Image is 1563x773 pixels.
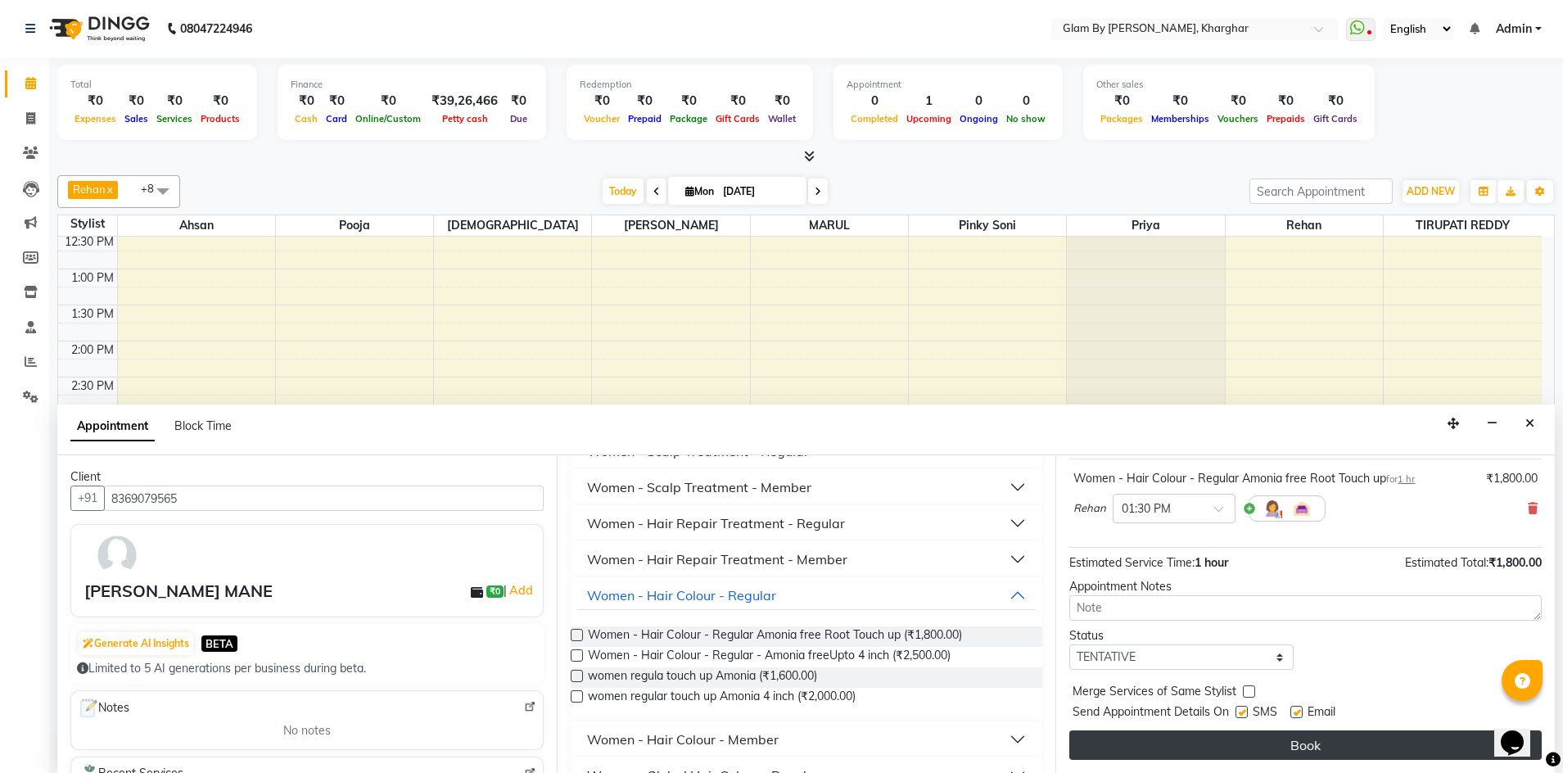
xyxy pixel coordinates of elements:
[902,113,955,124] span: Upcoming
[141,182,166,195] span: +8
[1253,703,1277,724] span: SMS
[587,513,845,533] div: Women - Hair Repair Treatment - Regular
[42,6,154,52] img: logo
[588,688,856,708] span: women regular touch up Amonia 4 inch (₹2,000.00)
[580,78,800,92] div: Redemption
[1263,92,1309,111] div: ₹0
[1073,683,1236,703] span: Merge Services of Same Stylist
[764,113,800,124] span: Wallet
[909,215,1066,236] span: pinky soni
[681,185,718,197] span: Mon
[1398,473,1415,485] span: 1 hr
[1309,92,1362,111] div: ₹0
[504,92,533,111] div: ₹0
[751,215,908,236] span: MARUL
[711,92,764,111] div: ₹0
[197,113,244,124] span: Products
[580,113,624,124] span: Voucher
[504,581,535,600] span: |
[276,215,433,236] span: Pooja
[1213,113,1263,124] span: Vouchers
[587,477,811,497] div: Women - Scalp Treatment - Member
[902,92,955,111] div: 1
[1069,627,1293,644] div: Status
[580,92,624,111] div: ₹0
[322,113,351,124] span: Card
[507,581,535,600] a: Add
[68,341,117,359] div: 2:00 PM
[180,6,252,52] b: 08047224946
[587,585,776,605] div: Women - Hair Colour - Regular
[70,78,244,92] div: Total
[291,78,533,92] div: Finance
[70,412,155,441] span: Appointment
[847,78,1050,92] div: Appointment
[152,113,197,124] span: Services
[587,730,779,749] div: Women - Hair Colour - Member
[152,92,197,111] div: ₹0
[351,92,425,111] div: ₹0
[588,667,817,688] span: women regula touch up Amonia (₹1,600.00)
[70,113,120,124] span: Expenses
[1073,500,1106,517] span: Rehan
[434,215,591,236] span: [DEMOGRAPHIC_DATA]
[283,722,331,739] span: No notes
[106,183,113,196] a: x
[1096,78,1362,92] div: Other sales
[1496,20,1532,38] span: Admin
[955,113,1002,124] span: Ongoing
[577,509,1037,538] button: Women - Hair Repair Treatment - Regular
[1147,113,1213,124] span: Memberships
[624,92,666,111] div: ₹0
[577,725,1037,754] button: Women - Hair Colour - Member
[1249,179,1393,204] input: Search Appointment
[588,626,962,647] span: Women - Hair Colour - Regular Amonia free Root Touch up (₹1,800.00)
[1405,555,1488,570] span: Estimated Total:
[666,92,711,111] div: ₹0
[1386,473,1415,485] small: for
[1309,113,1362,124] span: Gift Cards
[291,92,322,111] div: ₹0
[70,486,105,511] button: +91
[847,113,902,124] span: Completed
[955,92,1002,111] div: 0
[1067,215,1224,236] span: priya
[1403,180,1459,203] button: ADD NEW
[118,215,275,236] span: Ahsan
[58,215,117,233] div: Stylist
[1096,113,1147,124] span: Packages
[1069,578,1542,595] div: Appointment Notes
[587,549,847,569] div: Women - Hair Repair Treatment - Member
[577,545,1037,574] button: Women - Hair Repair Treatment - Member
[847,92,902,111] div: 0
[1494,707,1547,757] iframe: chat widget
[1384,215,1542,236] span: TIRUPATI REDDY
[506,113,531,124] span: Due
[291,113,322,124] span: Cash
[120,92,152,111] div: ₹0
[73,183,106,196] span: Rehan
[1488,555,1542,570] span: ₹1,800.00
[764,92,800,111] div: ₹0
[588,647,951,667] span: Women - Hair Colour - Regular - Amonia freeUpto 4 inch (₹2,500.00)
[104,486,544,511] input: Search by Name/Mobile/Email/Code
[68,269,117,287] div: 1:00 PM
[1486,470,1538,487] div: ₹1,800.00
[1213,92,1263,111] div: ₹0
[1263,113,1309,124] span: Prepaids
[61,233,117,251] div: 12:30 PM
[197,92,244,111] div: ₹0
[1069,730,1542,760] button: Book
[1002,113,1050,124] span: No show
[624,113,666,124] span: Prepaid
[1226,215,1383,236] span: Rehan
[68,305,117,323] div: 1:30 PM
[78,698,129,719] span: Notes
[1518,411,1542,436] button: Close
[201,635,237,651] span: BETA
[718,179,800,204] input: 2025-09-01
[77,660,537,677] div: Limited to 5 AI generations per business during beta.
[1195,555,1228,570] span: 1 hour
[70,92,120,111] div: ₹0
[1147,92,1213,111] div: ₹0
